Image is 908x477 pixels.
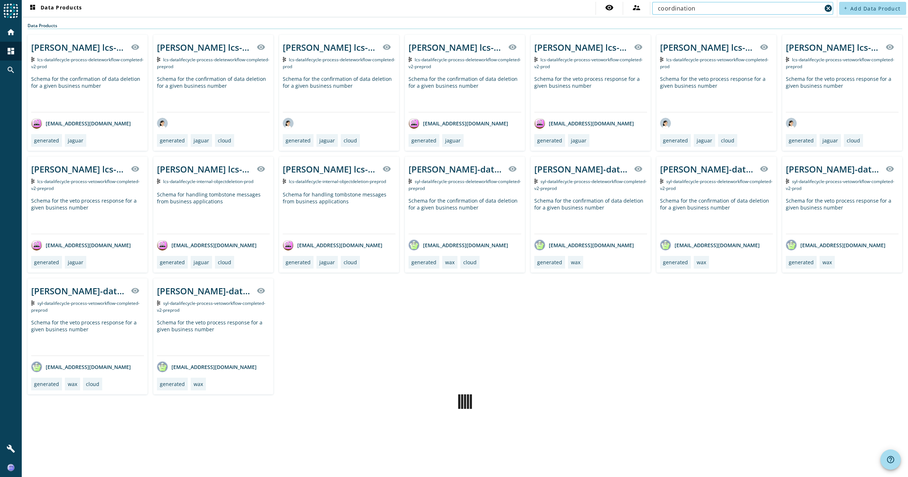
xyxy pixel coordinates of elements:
mat-icon: visibility [605,3,614,12]
img: spoud-logo.svg [4,4,18,18]
mat-icon: visibility [760,43,768,51]
div: [EMAIL_ADDRESS][DOMAIN_NAME] [409,240,508,250]
mat-icon: visibility [257,43,265,51]
div: cloud [218,259,231,266]
div: generated [286,259,311,266]
img: Kafka Topic: syl-datalifecycle-process-deleteworkflow-completed-preprod [409,179,412,184]
div: [EMAIL_ADDRESS][DOMAIN_NAME] [31,118,131,129]
mat-icon: visibility [382,43,391,51]
img: avatar [31,361,42,372]
div: [PERSON_NAME]-datalifecycle process delete workflow completed [660,163,755,175]
div: Schema for the confirmation of data deletion for a given business number [157,75,270,112]
mat-icon: visibility [257,165,265,173]
span: Data Products [28,4,82,13]
div: generated [537,137,562,144]
span: Kafka Topic: syl-datalifecycle-process-vetoworkflow-completed-v2-prod [786,178,894,191]
span: Kafka Topic: syl-datalifecycle-process-vetoworkflow-completed-preprod [31,300,140,313]
mat-icon: cancel [824,4,833,13]
img: avatar [157,240,168,250]
mat-icon: visibility [508,165,517,173]
div: [PERSON_NAME]-datalifecycle process delete workflow completed [534,163,630,175]
mat-icon: visibility [508,43,517,51]
img: avatar [157,361,168,372]
img: Kafka Topic: lcs-datalifecycle-process-vetoworkflow-completed-prod [660,57,663,62]
img: avatar [283,240,294,250]
span: Kafka Topic: lcs-datalifecycle-process-deleteworkflow-completed-v2-preprod [409,57,521,70]
img: avatar [786,240,797,250]
mat-icon: add [843,6,847,10]
div: Schema for the veto process response for a given business number [660,75,773,112]
div: [EMAIL_ADDRESS][DOMAIN_NAME] [157,361,257,372]
img: Kafka Topic: lcs-datalifecycle-internal-objectdeletion-prod [157,179,160,184]
div: Schema for handling tombstone messages from business applications [283,191,395,234]
div: [PERSON_NAME] lcs-datalifecycle process delete workflow completed [409,41,504,53]
div: Schema for the confirmation of data deletion for a given business number [31,75,144,112]
div: [PERSON_NAME] lcs-datalifecycle process veto workflow completed [660,41,755,53]
div: Schema for the confirmation of data deletion for a given business number [534,197,647,234]
div: cloud [463,259,477,266]
div: generated [789,259,814,266]
div: [PERSON_NAME] lcs-datalifecycle to handles tombstone messages from business applications [283,163,378,175]
button: Clear [823,3,833,13]
div: wax [571,259,580,266]
img: d1ba917ca295f45f8acdc6b98db10b3f [7,464,14,471]
div: [EMAIL_ADDRESS][DOMAIN_NAME] [157,240,257,250]
mat-icon: visibility [382,165,391,173]
mat-icon: supervisor_account [632,3,641,12]
img: Kafka Topic: lcs-datalifecycle-process-deleteworkflow-completed-prod [283,57,286,62]
span: Kafka Topic: lcs-datalifecycle-process-deleteworkflow-completed-v2-prod [31,57,144,70]
div: jaguar [697,137,712,144]
span: Kafka Topic: lcs-datalifecycle-internal-objectdeletion-prod [163,178,253,184]
div: [EMAIL_ADDRESS][DOMAIN_NAME] [534,118,634,129]
img: avatar [534,118,545,129]
div: generated [411,137,436,144]
img: Kafka Topic: syl-datalifecycle-process-vetoworkflow-completed-v2-preprod [157,300,160,306]
div: jaguar [194,259,209,266]
mat-icon: build [7,444,15,453]
div: Schema for the veto process response for a given business number [157,319,270,356]
div: wax [697,259,706,266]
span: Kafka Topic: lcs-datalifecycle-process-deleteworkflow-completed-preprod [157,57,269,70]
div: [PERSON_NAME]-datalifecycle process delete workflow completed [409,163,504,175]
span: Kafka Topic: lcs-datalifecycle-process-vetoworkflow-completed-prod [660,57,768,70]
mat-icon: visibility [131,286,140,295]
img: Kafka Topic: lcs-datalifecycle-process-vetoworkflow-completed-v2-preprod [31,179,34,184]
span: Add Data Product [850,5,900,12]
span: Kafka Topic: lcs-datalifecycle-process-vetoworkflow-completed-preprod [786,57,894,70]
div: [PERSON_NAME] lcs-datalifecycle process delete workflow completed [283,41,378,53]
button: Add Data Product [839,2,906,15]
div: generated [34,137,59,144]
img: Kafka Topic: lcs-datalifecycle-process-deleteworkflow-completed-preprod [157,57,160,62]
img: avatar [31,118,42,129]
mat-icon: visibility [760,165,768,173]
div: cloud [847,137,860,144]
img: avatar [31,240,42,250]
img: Kafka Topic: lcs-datalifecycle-process-vetoworkflow-completed-v2-prod [534,57,538,62]
mat-icon: visibility [634,165,643,173]
div: generated [286,137,311,144]
div: Schema for handling tombstone messages from business applications [157,191,270,234]
div: [PERSON_NAME] lcs-datalifecycle process delete workflow completed [31,41,127,53]
img: Kafka Topic: lcs-datalifecycle-internal-objectdeletion-preprod [283,179,286,184]
div: cloud [218,137,231,144]
mat-icon: help_outline [886,455,895,464]
div: jaguar [571,137,586,144]
div: [EMAIL_ADDRESS][DOMAIN_NAME] [786,240,886,250]
div: generated [160,137,185,144]
div: [PERSON_NAME] lcs-datalifecycle process veto workflow completed [31,163,127,175]
mat-icon: visibility [131,165,140,173]
img: avatar [283,118,294,129]
div: jaguar [822,137,838,144]
img: Kafka Topic: syl-datalifecycle-process-deleteworkflow-completed-v2-preprod [534,179,538,184]
img: avatar [660,240,671,250]
mat-icon: search [7,66,15,74]
div: jaguar [68,259,83,266]
img: Kafka Topic: lcs-datalifecycle-process-deleteworkflow-completed-v2-prod [31,57,34,62]
div: [EMAIL_ADDRESS][DOMAIN_NAME] [534,240,634,250]
div: generated [537,259,562,266]
div: Schema for the veto process response for a given business number [534,75,647,112]
div: generated [663,137,688,144]
img: avatar [157,118,168,129]
div: generated [789,137,814,144]
div: [PERSON_NAME] lcs-datalifecycle process delete workflow completed [157,41,252,53]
